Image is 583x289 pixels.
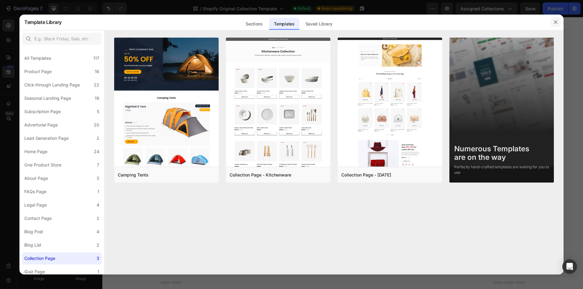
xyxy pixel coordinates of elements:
div: Sections [241,18,267,30]
div: Quiz Page [24,268,45,275]
h2: Template Library [24,14,62,30]
div: 2 [97,215,99,222]
div: Blog Post [24,228,43,235]
div: Seasonal Landing Page [24,95,71,102]
img: Collection%20Page%20-%20Women_s%20Day.png [338,38,442,281]
span: Collection banner [229,25,262,32]
div: Add blank section [267,99,304,106]
div: FAQs Page [24,188,46,195]
div: 4 [97,228,99,235]
div: Camping Tents [118,171,148,179]
div: Legal Page [24,201,47,209]
div: Open Intercom Messenger [562,259,577,274]
div: Generate layout [223,99,254,106]
div: 20 [94,121,99,129]
div: Advertorial Page [24,121,58,129]
span: from URL or image [222,107,254,112]
div: 3 [97,175,99,182]
div: Numerous Templates are on the way [454,145,549,162]
div: Saved Library [301,18,337,30]
div: 22 [94,81,99,89]
div: 2 [97,241,99,249]
div: Product Page [24,68,52,75]
div: 7 [97,161,99,169]
div: One Product Store [24,161,61,169]
div: About Page [24,175,48,182]
div: Collection Page - Kitchenware [230,171,291,179]
div: 4 [97,201,99,209]
div: 16 [95,68,99,75]
div: Subscription Page [24,108,61,115]
div: 1 [97,268,99,275]
div: 117 [93,55,99,62]
div: All Templates [24,55,51,62]
div: 19 [95,95,99,102]
div: 1 [97,188,99,195]
img: kitchen1.png [226,38,330,231]
input: E.g.: Black Friday, Sale, etc. [22,33,102,45]
img: tent.png [114,38,219,266]
div: 5 [97,108,99,115]
span: Add section [226,86,255,92]
div: Contact Page [24,215,52,222]
div: Home Page [24,148,47,155]
div: 24 [94,148,99,155]
div: Click-through Landing Page [24,81,80,89]
div: Perfectly hand-crafted templates are waiting for you to use [454,164,549,175]
div: Templates [269,18,299,30]
span: then drag & drop elements [263,107,308,112]
div: Collection Page [24,255,55,262]
span: Product grid [234,57,257,64]
div: 2 [97,135,99,142]
div: Choose templates [175,99,212,106]
span: inspired by CRO experts [172,107,214,112]
div: 3 [97,255,99,262]
div: Lead Generation Page [24,135,69,142]
div: Collection Page - [DATE] [341,171,391,179]
div: Blog List [24,241,41,249]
